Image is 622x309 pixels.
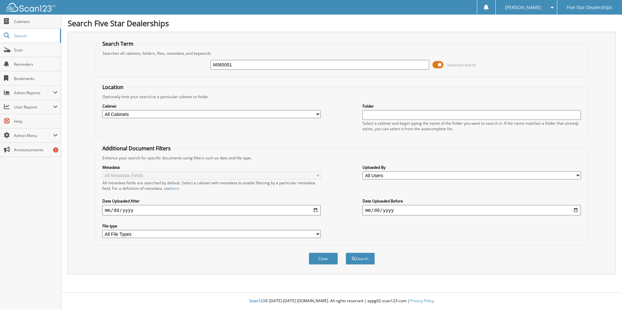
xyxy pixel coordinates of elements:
a: here [170,186,179,191]
span: Five Star Dealerships [567,6,612,9]
div: All metadata fields are searched by default. Select a cabinet with metadata to enable filtering b... [102,180,321,191]
label: File type [102,223,321,229]
label: Metadata [102,165,321,170]
label: Date Uploaded After [102,198,321,204]
span: User Reports [14,104,53,110]
div: Enhance your search for specific documents using filters such as date and file type. [99,155,584,161]
span: Admin Menu [14,133,53,138]
div: © [DATE]-[DATE] [DOMAIN_NAME]. All rights reserved | appg02-scan123-com | [61,293,622,309]
legend: Additional Document Filters [99,145,174,152]
button: Search [346,253,375,265]
div: Searches all cabinets, folders, files, metadata, and keywords [99,51,584,56]
legend: Location [99,84,127,91]
h1: Search Five Star Dealerships [68,18,616,29]
label: Uploaded By [363,165,581,170]
label: Folder [363,103,581,109]
span: Cabinets [14,19,58,24]
span: Scan [14,47,58,53]
span: Help [14,119,58,124]
input: start [102,205,321,215]
span: Advanced Search [447,63,476,67]
img: scan123-logo-white.svg [6,3,55,12]
div: Select a cabinet and begin typing the name of the folder you want to search in. If the name match... [363,120,581,132]
span: [PERSON_NAME] [505,6,541,9]
legend: Search Term [99,40,137,47]
span: Reminders [14,62,58,67]
label: Date Uploaded Before [363,198,581,204]
label: Cabinet [102,103,321,109]
a: Privacy Policy [410,298,434,303]
input: end [363,205,581,215]
button: Clear [309,253,338,265]
span: Admin Reports [14,90,53,96]
span: Bookmarks [14,76,58,81]
span: Scan123 [249,298,265,303]
div: Optionally limit your search to a particular cabinet or folder [99,94,584,99]
div: 3 [53,147,58,153]
span: Search [14,33,57,39]
span: Announcements [14,147,58,153]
